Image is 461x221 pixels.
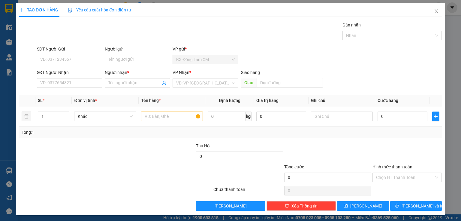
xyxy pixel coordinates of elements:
[432,114,439,119] span: plus
[267,201,336,211] button: deleteXóa Thông tin
[196,143,209,148] span: Thu Hộ
[284,164,304,169] span: Tổng cước
[141,112,203,121] input: VD: Bàn, Ghế
[38,98,43,103] span: SL
[432,112,439,121] button: plus
[176,55,234,64] span: BX Đồng Tâm CM
[240,70,260,75] span: Giao hàng
[285,204,289,208] span: delete
[173,70,189,75] span: VP Nhận
[105,69,170,76] div: Người nhận
[378,98,398,103] span: Cước hàng
[395,204,399,208] span: printer
[372,164,412,169] label: Hình thức thanh toán
[256,112,306,121] input: 0
[337,201,389,211] button: save[PERSON_NAME]
[256,78,323,87] input: Dọc đường
[428,3,445,20] button: Close
[390,201,442,211] button: printer[PERSON_NAME] và In
[402,203,444,209] span: [PERSON_NAME] và In
[68,8,73,13] img: icon
[213,186,283,197] div: Chưa thanh toán
[37,69,102,76] div: SĐT Người Nhận
[219,98,240,103] span: Định lượng
[344,204,348,208] span: save
[196,201,265,211] button: [PERSON_NAME]
[22,112,31,121] button: delete
[215,203,247,209] span: [PERSON_NAME]
[19,8,23,12] span: plus
[74,98,97,103] span: Đơn vị tính
[240,78,256,87] span: Giao
[342,23,361,27] label: Gán nhãn
[105,46,170,52] div: Người gửi
[246,112,252,121] span: kg
[78,112,132,121] span: Khác
[19,8,58,12] span: TẠO ĐƠN HÀNG
[350,203,382,209] span: [PERSON_NAME]
[162,81,167,85] span: user-add
[309,95,375,106] th: Ghi chú
[311,112,373,121] input: Ghi Chú
[68,8,131,12] span: Yêu cầu xuất hóa đơn điện tử
[22,129,178,136] div: Tổng: 1
[37,46,102,52] div: SĐT Người Gửi
[291,203,318,209] span: Xóa Thông tin
[434,9,439,14] span: close
[256,98,279,103] span: Giá trị hàng
[141,98,161,103] span: Tên hàng
[173,46,238,52] div: VP gửi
